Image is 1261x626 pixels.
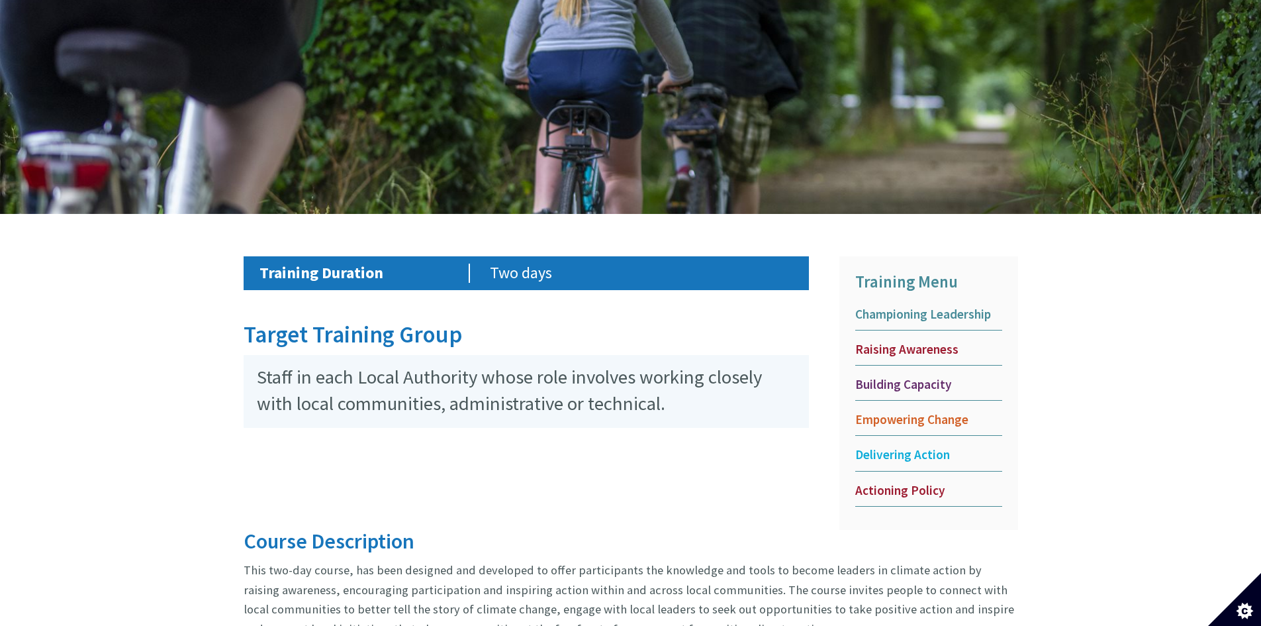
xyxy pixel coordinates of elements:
[855,446,1002,471] a: Delivering Action
[855,341,1002,366] a: Raising Awareness
[855,306,1002,331] a: Championing Leadership
[855,341,1002,358] span: Raising Awareness
[259,262,383,283] strong: Training Duration
[855,306,1002,323] span: Championing Leadership
[244,322,809,348] h2: Target Training Group
[855,411,1002,436] a: Empowering Change
[855,411,1002,428] span: Empowering Change
[855,446,1002,463] span: Delivering Action
[1208,573,1261,626] button: Set cookie preferences
[244,355,809,427] p: Staff in each Local Authority whose role involves working closely with local communities, adminis...
[490,264,793,283] p: Two days
[855,482,1002,499] span: Actioning Policy
[855,482,1002,507] a: Actioning Policy
[855,269,1002,295] p: Training Menu
[244,530,1018,553] h3: Course Description
[855,376,1002,393] span: Building Capacity
[855,376,1002,401] a: Building Capacity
